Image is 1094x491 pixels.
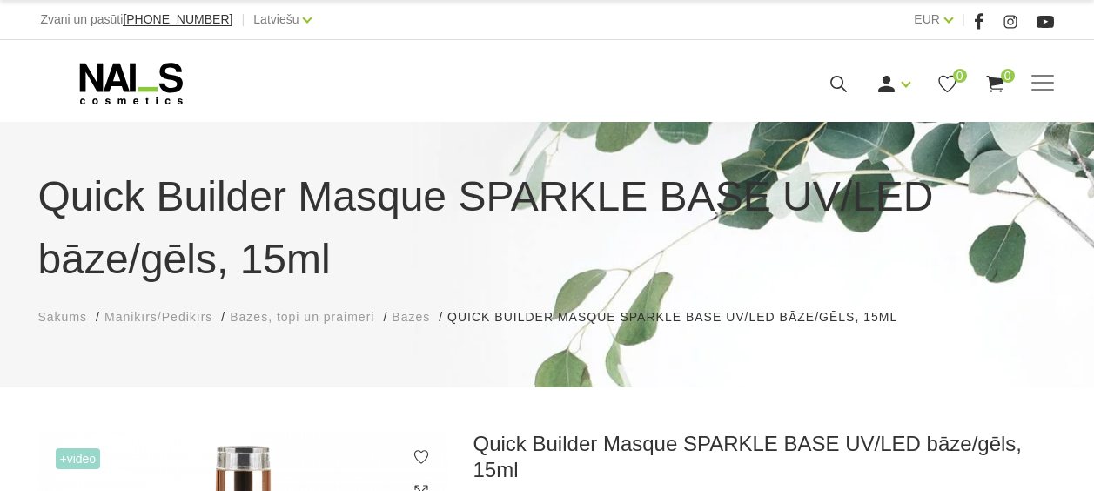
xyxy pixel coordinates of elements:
h1: Quick Builder Masque SPARKLE BASE UV/LED bāze/gēls, 15ml [38,165,1057,291]
a: Bāzes, topi un praimeri [230,308,374,326]
h3: Quick Builder Masque SPARKLE BASE UV/LED bāze/gēls, 15ml [473,431,1057,483]
span: Bāzes, topi un praimeri [230,310,374,324]
a: 0 [984,73,1006,95]
span: | [241,9,245,30]
span: Bāzes [392,310,430,324]
div: Zvani un pasūti [40,9,232,30]
span: Sākums [38,310,88,324]
span: Manikīrs/Pedikīrs [104,310,212,324]
a: [PHONE_NUMBER] [123,13,232,26]
a: EUR [914,9,940,30]
span: +Video [56,448,101,469]
a: 0 [936,73,958,95]
li: Quick Builder Masque SPARKLE BASE UV/LED bāze/gēls, 15ml [447,308,915,326]
a: Latviešu [253,9,299,30]
a: Manikīrs/Pedikīrs [104,308,212,326]
a: Bāzes [392,308,430,326]
span: 0 [1001,69,1015,83]
span: 0 [953,69,967,83]
a: Sākums [38,308,88,326]
span: | [962,9,965,30]
span: [PHONE_NUMBER] [123,12,232,26]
